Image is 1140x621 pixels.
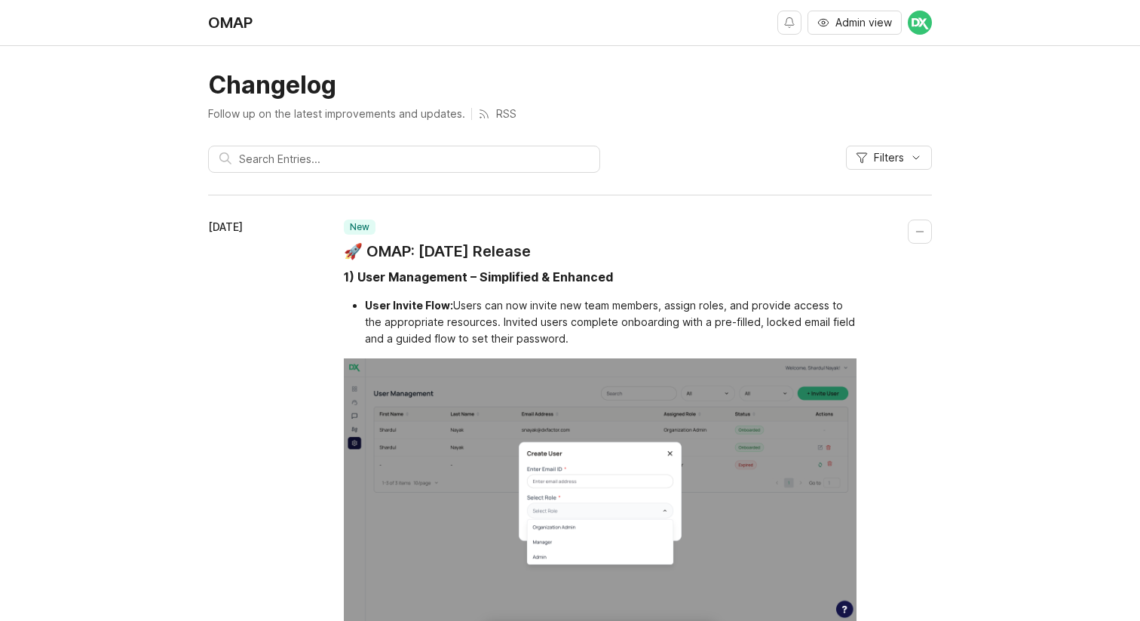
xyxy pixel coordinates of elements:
p: new [350,221,369,233]
div: OMAP [208,15,253,30]
button: Notifications [777,11,801,35]
a: 🚀 OMAP: [DATE] Release [344,241,531,262]
p: RSS [496,106,516,121]
span: Filters [874,150,904,165]
div: 1) User Management – Simplified & Enhanced [344,268,613,286]
a: RSS [478,106,516,121]
time: [DATE] [208,220,243,233]
span: Admin view [835,15,892,30]
button: Admin view [807,11,902,35]
button: Filters [846,146,932,170]
li: Users can now invite new team members, assign roles, and provide access to the appropriate resour... [365,297,857,347]
h1: Changelog [208,70,932,100]
div: User Invite Flow: [365,299,453,312]
img: Harshil Shah [908,11,932,35]
button: Collapse changelog entry [908,220,932,244]
p: Follow up on the latest improvements and updates. [208,106,465,121]
input: Search Entries... [239,151,589,168]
